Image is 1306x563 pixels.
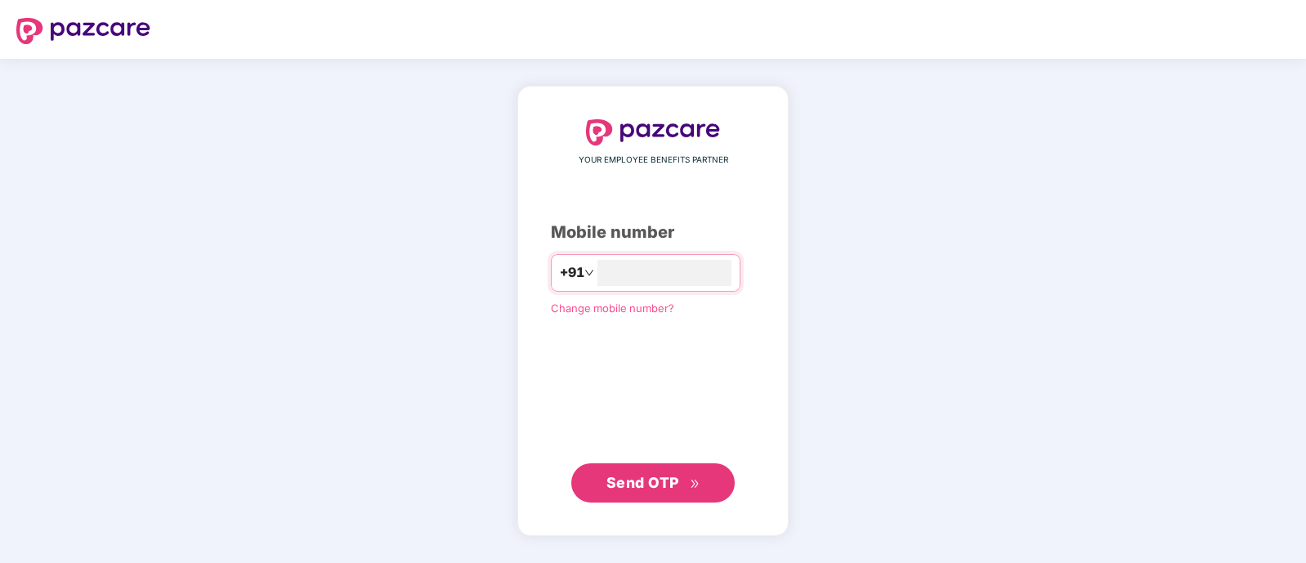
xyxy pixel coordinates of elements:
[16,18,150,44] img: logo
[551,220,755,245] div: Mobile number
[579,154,728,167] span: YOUR EMPLOYEE BENEFITS PARTNER
[690,479,700,489] span: double-right
[560,262,584,283] span: +91
[571,463,735,503] button: Send OTPdouble-right
[586,119,720,145] img: logo
[551,302,674,315] a: Change mobile number?
[606,474,679,491] span: Send OTP
[584,268,594,278] span: down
